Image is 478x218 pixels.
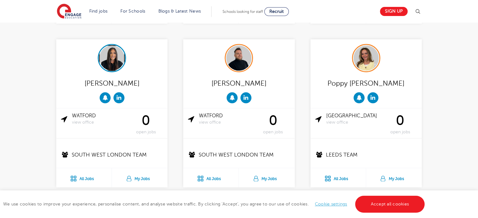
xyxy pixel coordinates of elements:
a: Sign up [380,7,408,16]
span: open jobs [256,130,290,135]
p: South West London Team [61,151,164,159]
a: All Jobs [56,168,112,187]
div: 0 [256,113,290,135]
a: [GEOGRAPHIC_DATA]view office [326,113,383,125]
div: Poppy [PERSON_NAME] [315,77,417,89]
span: view office [326,120,383,125]
div: 0 [383,113,417,135]
div: 0 [129,113,163,135]
a: My Jobs [112,168,168,187]
a: Find jobs [89,9,108,13]
span: Recruit [269,9,284,14]
a: For Schools [120,9,145,13]
div: [PERSON_NAME] [188,77,290,89]
a: Recruit [264,7,289,16]
a: Cookie settings [315,202,347,206]
span: open jobs [129,130,163,135]
span: Schools looking for staff [223,9,263,14]
span: We use cookies to improve your experience, personalise content, and analyse website traffic. By c... [3,202,426,206]
p: Leeds Team [315,151,418,159]
a: Blogs & Latest News [158,9,201,13]
span: view office [72,120,129,125]
img: Engage Education [57,4,81,19]
a: My Jobs [366,168,422,187]
a: All Jobs [310,168,366,187]
span: view office [199,120,256,125]
a: Watfordview office [72,113,129,125]
a: Watfordview office [199,113,256,125]
div: [PERSON_NAME] [61,77,163,89]
span: open jobs [383,130,417,135]
p: South West London Team [188,151,291,159]
a: All Jobs [183,168,239,187]
a: Accept all cookies [355,196,425,213]
a: My Jobs [239,168,294,187]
